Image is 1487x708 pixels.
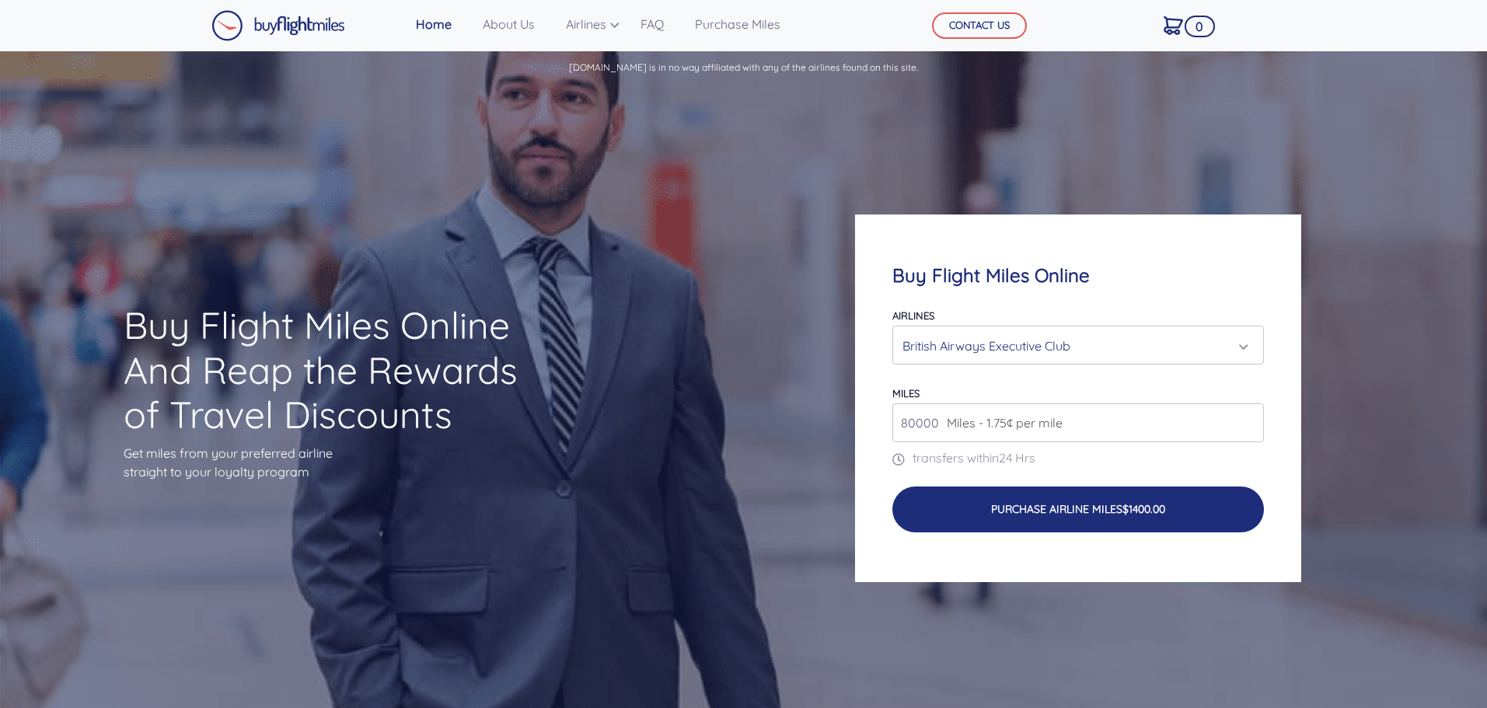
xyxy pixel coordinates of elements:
span: 24 Hrs [999,450,1035,466]
a: 0 [1157,9,1189,41]
label: miles [892,387,920,399]
a: FAQ [634,9,670,40]
h4: Buy Flight Miles Online [892,264,1263,287]
img: Buy Flight Miles Logo [211,10,345,41]
span: $1400.00 [1122,502,1165,516]
button: British Airways Executive Club [892,326,1263,364]
a: Home [410,9,458,40]
h1: Buy Flight Miles Online And Reap the Rewards of Travel Discounts [124,303,545,438]
a: Buy Flight Miles Logo [211,6,345,45]
p: Get miles from your preferred airline straight to your loyalty program [124,444,545,481]
p: transfers within [892,448,1263,467]
div: British Airways Executive Club [902,331,1244,361]
img: Cart [1164,16,1183,35]
span: 0 [1185,16,1215,37]
a: Airlines [560,9,616,40]
button: Purchase Airline Miles$1400.00 [892,487,1263,532]
span: Miles - 1.75¢ per mile [939,413,1063,432]
a: Purchase Miles [689,9,787,40]
button: CONTACT US [932,12,1027,39]
a: About Us [476,9,541,40]
label: Airlines [892,309,934,322]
